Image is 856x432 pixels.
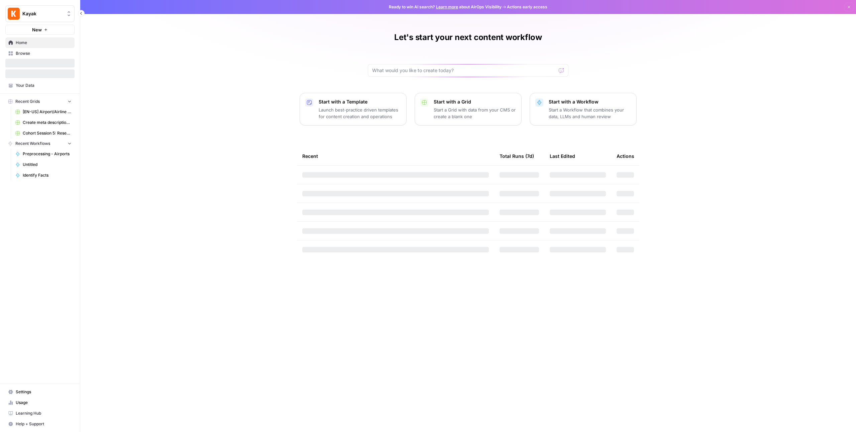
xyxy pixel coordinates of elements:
[617,147,634,165] div: Actions
[16,410,72,416] span: Learning Hub
[5,387,75,397] a: Settings
[500,147,534,165] div: Total Runs (7d)
[394,32,542,43] h1: Let's start your next content workflow
[16,50,72,56] span: Browse
[16,82,72,88] span: Your Data
[12,117,75,128] a: Create meta description ([PERSON_NAME]) Grid
[415,93,522,126] button: Start with a GridStart a Grid with data from your CMS or create a blank one
[5,80,75,91] a: Your Data
[23,130,72,136] span: Cohort Session 5: Research ([PERSON_NAME])
[23,120,72,126] span: Create meta description ([PERSON_NAME]) Grid
[23,162,72,168] span: Untitled
[434,106,516,120] p: Start a Grid with data from your CMS or create a blank one
[5,25,75,35] button: New
[16,40,72,46] span: Home
[5,5,75,22] button: Workspace: Kayak
[23,109,72,115] span: [EN-US] Airport/Airline Content Refresh
[530,93,637,126] button: Start with a WorkflowStart a Workflow that combines your data, LLMs and human review
[12,149,75,159] a: Preprocessing - Airports
[5,139,75,149] button: Recent Workflows
[5,397,75,408] a: Usage
[12,159,75,170] a: Untitled
[15,141,50,147] span: Recent Workflows
[434,98,516,105] p: Start with a Grid
[32,26,42,33] span: New
[12,128,75,139] a: Cohort Session 5: Research ([PERSON_NAME])
[8,8,20,20] img: Kayak Logo
[5,48,75,59] a: Browse
[549,106,631,120] p: Start a Workflow that combines your data, LLMs and human review
[507,4,547,10] span: Actions early access
[319,98,401,105] p: Start with a Template
[22,10,63,17] span: Kayak
[302,147,489,165] div: Recent
[16,421,72,427] span: Help + Support
[389,4,502,10] span: Ready to win AI search? about AirOps Visibility
[15,98,40,104] span: Recent Grids
[5,96,75,106] button: Recent Grids
[16,400,72,406] span: Usage
[5,37,75,48] a: Home
[300,93,407,126] button: Start with a TemplateLaunch best-practice driven templates for content creation and operations
[12,170,75,181] a: Identify Facts
[436,4,458,9] a: Learn more
[550,147,575,165] div: Last Edited
[23,172,72,178] span: Identify Facts
[372,67,556,74] input: What would you like to create today?
[5,419,75,429] button: Help + Support
[549,98,631,105] p: Start with a Workflow
[319,106,401,120] p: Launch best-practice driven templates for content creation and operations
[23,151,72,157] span: Preprocessing - Airports
[12,106,75,117] a: [EN-US] Airport/Airline Content Refresh
[5,408,75,419] a: Learning Hub
[16,389,72,395] span: Settings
